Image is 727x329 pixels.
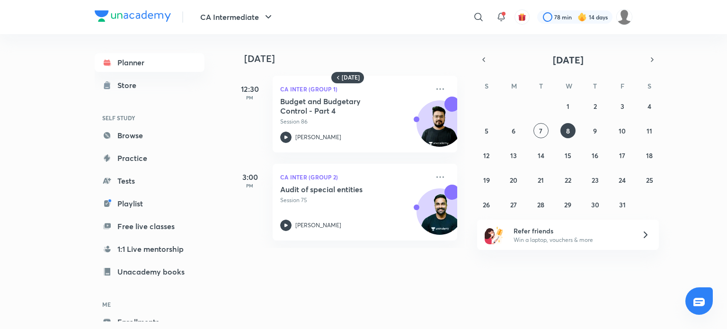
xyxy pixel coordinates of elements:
[615,197,630,212] button: October 31, 2025
[95,10,171,24] a: Company Logo
[280,185,398,194] h5: Audit of special entities
[280,97,398,116] h5: Budget and Budgetary Control - Part 4
[510,176,517,185] abbr: October 20, 2025
[642,172,657,187] button: October 25, 2025
[280,196,429,205] p: Session 75
[483,200,490,209] abbr: October 26, 2025
[95,110,204,126] h6: SELF STUDY
[485,225,504,244] img: referral
[560,197,576,212] button: October 29, 2025
[511,81,517,90] abbr: Monday
[539,81,543,90] abbr: Tuesday
[577,12,587,22] img: streak
[417,194,462,239] img: Avatar
[280,117,429,126] p: Session 86
[295,133,341,142] p: [PERSON_NAME]
[479,148,494,163] button: October 12, 2025
[615,172,630,187] button: October 24, 2025
[567,102,569,111] abbr: October 1, 2025
[592,176,599,185] abbr: October 23, 2025
[594,102,597,111] abbr: October 2, 2025
[479,123,494,138] button: October 5, 2025
[95,10,171,22] img: Company Logo
[506,197,521,212] button: October 27, 2025
[592,151,598,160] abbr: October 16, 2025
[538,176,544,185] abbr: October 21, 2025
[533,148,549,163] button: October 14, 2025
[244,53,467,64] h4: [DATE]
[560,123,576,138] button: October 8, 2025
[593,81,597,90] abbr: Thursday
[510,151,517,160] abbr: October 13, 2025
[485,126,488,135] abbr: October 5, 2025
[514,226,630,236] h6: Refer friends
[593,126,597,135] abbr: October 9, 2025
[231,171,269,183] h5: 3:00
[231,95,269,100] p: PM
[615,148,630,163] button: October 17, 2025
[479,172,494,187] button: October 19, 2025
[560,98,576,114] button: October 1, 2025
[295,221,341,230] p: [PERSON_NAME]
[553,53,584,66] span: [DATE]
[483,176,490,185] abbr: October 19, 2025
[642,148,657,163] button: October 18, 2025
[280,171,429,183] p: CA Inter (Group 2)
[560,148,576,163] button: October 15, 2025
[646,176,653,185] abbr: October 25, 2025
[533,172,549,187] button: October 21, 2025
[231,83,269,95] h5: 12:30
[533,197,549,212] button: October 28, 2025
[95,126,204,145] a: Browse
[512,126,515,135] abbr: October 6, 2025
[646,151,653,160] abbr: October 18, 2025
[539,126,542,135] abbr: October 7, 2025
[560,172,576,187] button: October 22, 2025
[95,76,204,95] a: Store
[280,83,429,95] p: CA Inter (Group 1)
[587,98,603,114] button: October 2, 2025
[615,123,630,138] button: October 10, 2025
[619,151,625,160] abbr: October 17, 2025
[621,81,624,90] abbr: Friday
[485,81,488,90] abbr: Sunday
[95,262,204,281] a: Unacademy books
[587,172,603,187] button: October 23, 2025
[647,81,651,90] abbr: Saturday
[95,194,204,213] a: Playlist
[587,148,603,163] button: October 16, 2025
[565,176,571,185] abbr: October 22, 2025
[95,149,204,168] a: Practice
[490,53,646,66] button: [DATE]
[95,296,204,312] h6: ME
[565,151,571,160] abbr: October 15, 2025
[510,200,517,209] abbr: October 27, 2025
[616,9,632,25] img: dhanak
[514,236,630,244] p: Win a laptop, vouchers & more
[95,53,204,72] a: Planner
[95,171,204,190] a: Tests
[647,126,652,135] abbr: October 11, 2025
[483,151,489,160] abbr: October 12, 2025
[195,8,280,27] button: CA Intermediate
[506,172,521,187] button: October 20, 2025
[621,102,624,111] abbr: October 3, 2025
[642,98,657,114] button: October 4, 2025
[591,200,599,209] abbr: October 30, 2025
[95,240,204,258] a: 1:1 Live mentorship
[537,200,544,209] abbr: October 28, 2025
[506,123,521,138] button: October 6, 2025
[615,98,630,114] button: October 3, 2025
[587,123,603,138] button: October 9, 2025
[642,123,657,138] button: October 11, 2025
[566,81,572,90] abbr: Wednesday
[231,183,269,188] p: PM
[647,102,651,111] abbr: October 4, 2025
[417,106,462,151] img: Avatar
[95,217,204,236] a: Free live classes
[506,148,521,163] button: October 13, 2025
[564,200,571,209] abbr: October 29, 2025
[117,80,142,91] div: Store
[619,126,626,135] abbr: October 10, 2025
[619,176,626,185] abbr: October 24, 2025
